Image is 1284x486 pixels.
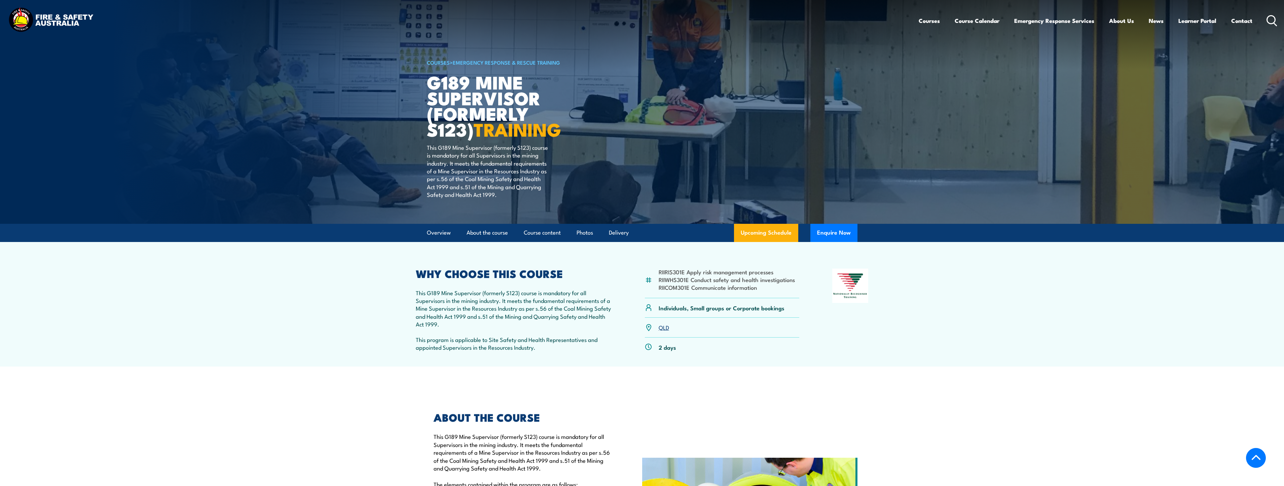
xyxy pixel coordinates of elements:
a: Emergency Response Services [1014,12,1094,30]
a: News [1149,12,1164,30]
p: This G189 Mine Supervisor (formerly S123) course is mandatory for all Supervisors in the mining i... [434,432,611,472]
a: Upcoming Schedule [734,224,798,242]
h1: G189 Mine Supervisor (formerly S123) [427,74,593,137]
li: RIICOM301E Communicate information [659,283,795,291]
h6: > [427,58,593,66]
p: 2 days [659,343,676,351]
li: RIIWHS301E Conduct safety and health investigations [659,276,795,283]
a: COURSES [427,59,450,66]
strong: TRAINING [474,115,561,143]
a: Emergency Response & Rescue Training [453,59,560,66]
li: RIIRIS301E Apply risk management processes [659,268,795,276]
a: Courses [919,12,940,30]
h2: ABOUT THE COURSE [434,412,611,422]
a: Course Calendar [955,12,999,30]
a: Contact [1231,12,1252,30]
a: Learner Portal [1178,12,1216,30]
a: Course content [524,224,561,242]
a: QLD [659,323,669,331]
p: This program is applicable to Site Safety and Health Representatives and appointed Supervisors in... [416,336,612,351]
p: This G189 Mine Supervisor (formerly S123) course is mandatory for all Supervisors in the mining i... [416,289,612,328]
a: About the course [467,224,508,242]
a: About Us [1109,12,1134,30]
a: Overview [427,224,451,242]
h2: WHY CHOOSE THIS COURSE [416,269,612,278]
p: This G189 Mine Supervisor (formerly S123) course is mandatory for all Supervisors in the mining i... [427,143,550,199]
img: Nationally Recognised Training logo. [832,269,869,303]
a: Photos [577,224,593,242]
button: Enquire Now [810,224,857,242]
p: Individuals, Small groups or Corporate bookings [659,304,784,312]
a: Delivery [609,224,629,242]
